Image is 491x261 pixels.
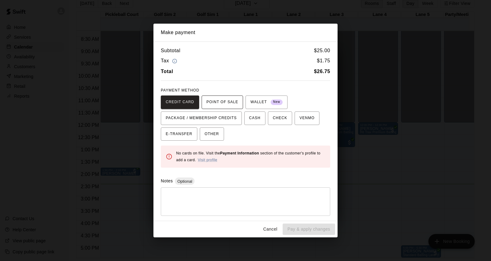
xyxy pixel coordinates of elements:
span: Optional [175,179,195,184]
span: CREDIT CARD [166,97,194,107]
button: WALLET New [245,95,288,109]
label: Notes [161,178,173,183]
span: E-TRANSFER [166,129,192,139]
span: No cards on file. Visit the section of the customer's profile to add a card. [176,151,320,162]
h6: $ 1.75 [317,57,330,65]
button: CREDIT CARD [161,95,199,109]
button: CHECK [268,111,292,125]
button: OTHER [200,127,224,141]
button: E-TRANSFER [161,127,197,141]
b: Payment Information [220,151,259,155]
button: POINT OF SALE [202,95,243,109]
h2: Make payment [153,24,338,41]
button: Cancel [261,224,280,235]
h6: $ 25.00 [314,47,330,55]
span: WALLET [250,97,283,107]
span: OTHER [205,129,219,139]
span: VENMO [300,113,315,123]
button: VENMO [295,111,319,125]
b: Total [161,69,173,74]
button: PACKAGE / MEMBERSHIP CREDITS [161,111,242,125]
span: PAYMENT METHOD [161,88,199,92]
span: POINT OF SALE [207,97,238,107]
a: Visit profile [198,158,217,162]
span: New [271,98,283,106]
b: $ 26.75 [314,69,330,74]
h6: Tax [161,57,179,65]
span: CASH [249,113,261,123]
span: CHECK [273,113,287,123]
span: PACKAGE / MEMBERSHIP CREDITS [166,113,237,123]
button: CASH [244,111,265,125]
h6: Subtotal [161,47,180,55]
